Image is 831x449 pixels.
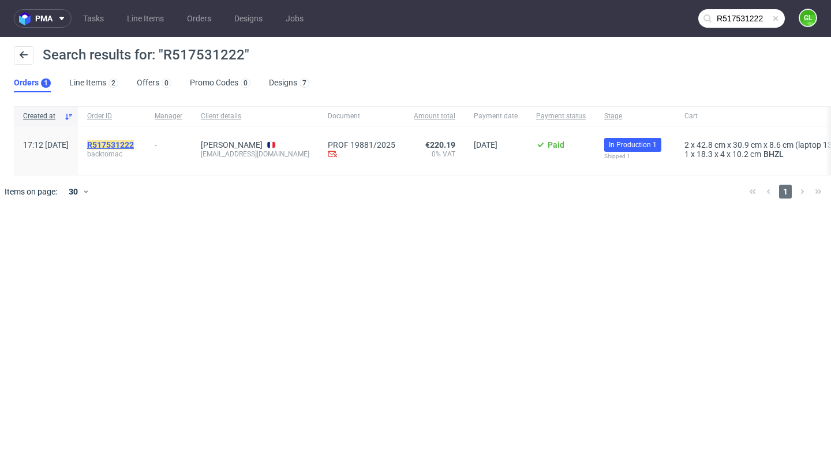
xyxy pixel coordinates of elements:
span: Created at [23,111,59,121]
span: Paid [548,140,564,149]
a: Line Items [120,9,171,28]
span: backtomac [87,149,136,159]
span: Search results for: "R517531222" [43,47,249,63]
span: Manager [155,111,182,121]
div: 7 [302,79,306,87]
span: Stage [604,111,666,121]
span: Amount total [414,111,455,121]
a: Designs [227,9,269,28]
div: 2 [111,79,115,87]
a: Designs7 [269,74,309,92]
mark: R517531222 [87,140,134,149]
div: [EMAIL_ADDRESS][DOMAIN_NAME] [201,149,309,159]
span: [DATE] [474,140,497,149]
a: Promo Codes0 [190,74,250,92]
a: Orders1 [14,74,51,92]
a: BHZL [761,149,786,159]
a: R517531222 [87,140,136,149]
span: 1 [779,185,792,199]
span: pma [35,14,53,23]
div: 30 [62,184,83,200]
span: Order ID [87,111,136,121]
span: Document [328,111,395,121]
a: [PERSON_NAME] [201,140,263,149]
span: 1 [684,149,689,159]
span: €220.19 [425,140,455,149]
figcaption: GL [800,10,816,26]
span: 0% VAT [414,149,455,159]
div: Shipped 1 [604,152,666,161]
span: Payment date [474,111,518,121]
span: Payment status [536,111,586,121]
div: 0 [244,79,248,87]
a: Orders [180,9,218,28]
span: 18.3 x 4 x 10.2 cm [697,149,761,159]
span: 17:12 [DATE] [23,140,69,149]
div: - [155,136,182,149]
a: Jobs [279,9,310,28]
a: Tasks [76,9,111,28]
span: Items on page: [5,186,57,197]
a: Offers0 [137,74,171,92]
img: logo [19,12,35,25]
div: 0 [164,79,169,87]
span: In Production 1 [609,140,657,150]
span: Client details [201,111,309,121]
a: Line Items2 [69,74,118,92]
div: 1 [44,79,48,87]
button: pma [14,9,72,28]
a: PROF 19881/2025 [328,140,395,149]
span: 2 [684,140,689,149]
